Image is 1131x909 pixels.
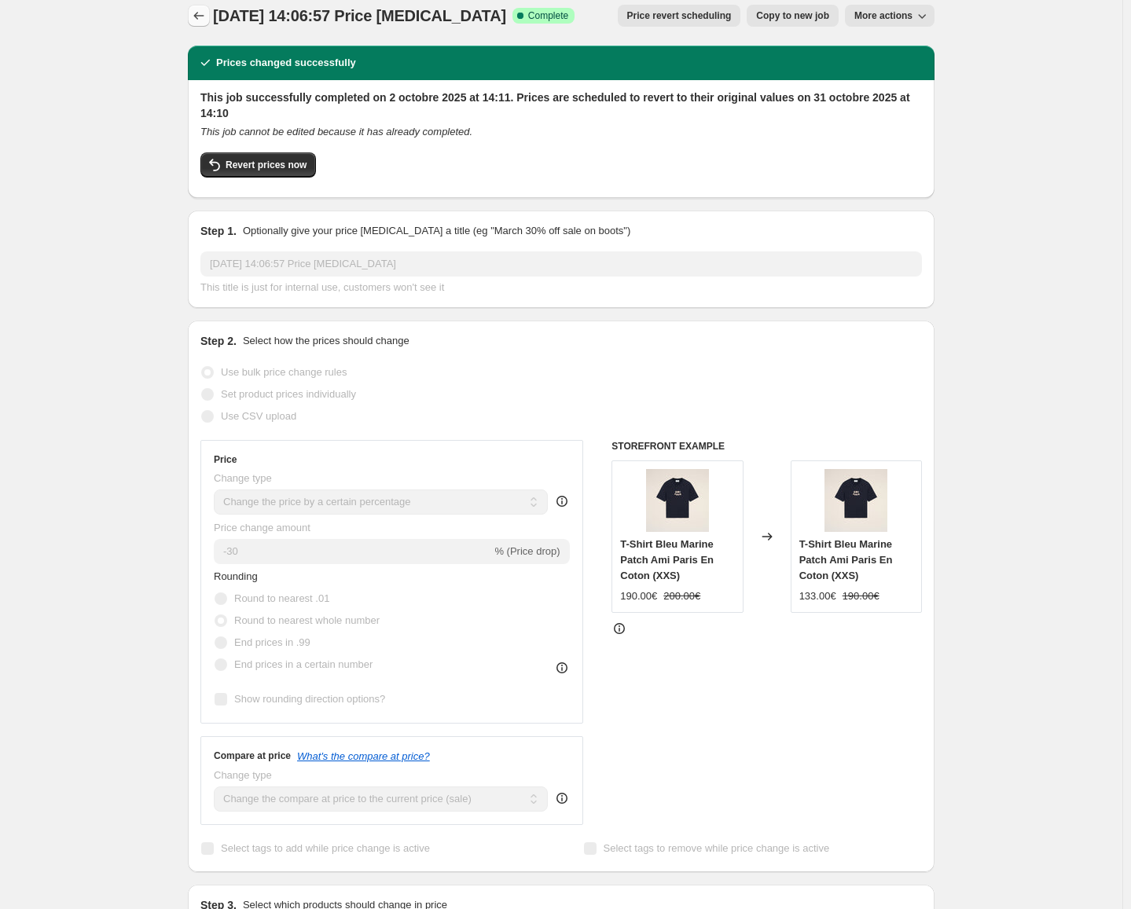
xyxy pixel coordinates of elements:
span: Use CSV upload [221,410,296,422]
img: UTS075.726_f1dac33c-17be-4869-bdec-7d0ad07123e9_80x.jpg [824,469,887,532]
p: Select how the prices should change [243,333,409,349]
span: More actions [854,9,913,22]
span: Complete [528,9,568,22]
button: Copy to new job [747,5,839,27]
span: End prices in a certain number [234,658,373,670]
h6: STOREFRONT EXAMPLE [611,440,922,453]
span: T-Shirt Bleu Marine Patch Ami Paris En Coton (XXS) [620,538,714,581]
div: help [554,790,570,806]
img: UTS075.726_f1dac33c-17be-4869-bdec-7d0ad07123e9_80x.jpg [646,469,709,532]
span: T-Shirt Bleu Marine Patch Ami Paris En Coton (XXS) [799,538,893,581]
span: [DATE] 14:06:57 Price [MEDICAL_DATA] [213,7,506,24]
i: This job cannot be edited because it has already completed. [200,126,472,137]
div: 190.00€ [620,588,657,604]
span: This title is just for internal use, customers won't see it [200,281,444,293]
input: 30% off holiday sale [200,251,922,277]
span: Select tags to add while price change is active [221,842,430,854]
strike: 200.00€ [663,588,700,604]
button: Price change jobs [188,5,210,27]
input: -15 [214,539,491,564]
button: More actions [845,5,935,27]
span: Price revert scheduling [627,9,732,22]
h2: This job successfully completed on 2 octobre 2025 at 14:11. Prices are scheduled to revert to the... [200,90,922,121]
span: Change type [214,769,272,781]
span: Change type [214,472,272,484]
strike: 190.00€ [843,588,879,604]
span: Revert prices now [226,159,307,171]
p: Optionally give your price [MEDICAL_DATA] a title (eg "March 30% off sale on boots") [243,223,630,239]
div: help [554,493,570,509]
span: Select tags to remove while price change is active [604,842,830,854]
span: Use bulk price change rules [221,366,347,378]
h2: Prices changed successfully [216,55,356,71]
span: Rounding [214,570,258,582]
h3: Price [214,453,237,466]
button: Price revert scheduling [618,5,741,27]
span: End prices in .99 [234,636,310,648]
div: 133.00€ [799,588,836,604]
span: Show rounding direction options? [234,693,385,705]
span: Set product prices individually [221,388,356,400]
h2: Step 2. [200,333,237,349]
span: Round to nearest .01 [234,592,329,604]
span: Round to nearest whole number [234,614,380,626]
span: % (Price drop) [494,545,560,557]
button: Revert prices now [200,152,316,178]
span: Price change amount [214,522,310,533]
h2: Step 1. [200,223,237,239]
span: Copy to new job [756,9,829,22]
h3: Compare at price [214,750,291,762]
button: What's the compare at price? [297,750,430,762]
